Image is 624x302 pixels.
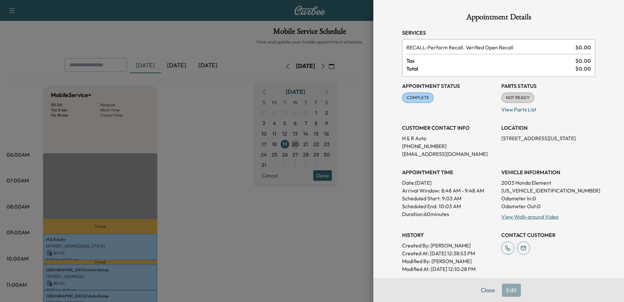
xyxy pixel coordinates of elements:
h3: CONTACT CUSTOMER [501,231,595,239]
p: Date: [DATE] [402,179,496,187]
h3: APPOINTMENT TIME [402,168,496,176]
p: [EMAIL_ADDRESS][DOMAIN_NAME] [402,150,496,158]
p: [US_VEHICLE_IDENTIFICATION_NUMBER] [501,187,595,194]
p: [PHONE_NUMBER] [402,142,496,150]
p: Arrival Window: [402,187,496,194]
span: NOT READY [502,94,534,101]
span: Total [406,65,575,73]
span: $ 0.00 [575,57,591,65]
h3: Appointment Status [402,82,496,90]
p: [STREET_ADDRESS][US_STATE] [501,134,595,142]
span: Tax [406,57,575,65]
p: Duration: 60 minutes [402,210,496,218]
p: 9:03 AM [442,194,461,202]
span: $ 0.00 [575,43,591,51]
h3: History [402,231,496,239]
span: COMPLETE [403,94,433,101]
p: Created By : [PERSON_NAME] [402,242,496,249]
h3: Parts Status [501,82,595,90]
p: Modified By : [PERSON_NAME] [402,257,496,265]
p: Scheduled End: [402,202,437,210]
h3: LOCATION [501,124,595,132]
h1: Appointment Details [402,13,595,24]
p: 2003 Honda Element [501,179,595,187]
p: Modified At : [DATE] 12:10:28 PM [402,265,496,273]
a: View Walk-around Video [501,213,559,220]
h3: CUSTOMER CONTACT INFO [402,124,496,132]
button: Close [476,284,499,297]
p: View Parts List [501,103,595,113]
p: Odometer Out: 0 [501,202,595,210]
span: $ 0.00 [575,65,591,73]
span: 8:48 AM - 9:48 AM [441,187,484,194]
p: Scheduled Start: [402,194,441,202]
span: Perform Recall. Verified Open Recall [406,43,573,51]
p: Odometer In: 0 [501,194,595,202]
p: Created At : [DATE] 12:38:53 PM [402,249,496,257]
p: 10:03 AM [439,202,461,210]
h3: Services [402,29,595,37]
h3: VEHICLE INFORMATION [501,168,595,176]
p: H & R Auto [402,134,496,142]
